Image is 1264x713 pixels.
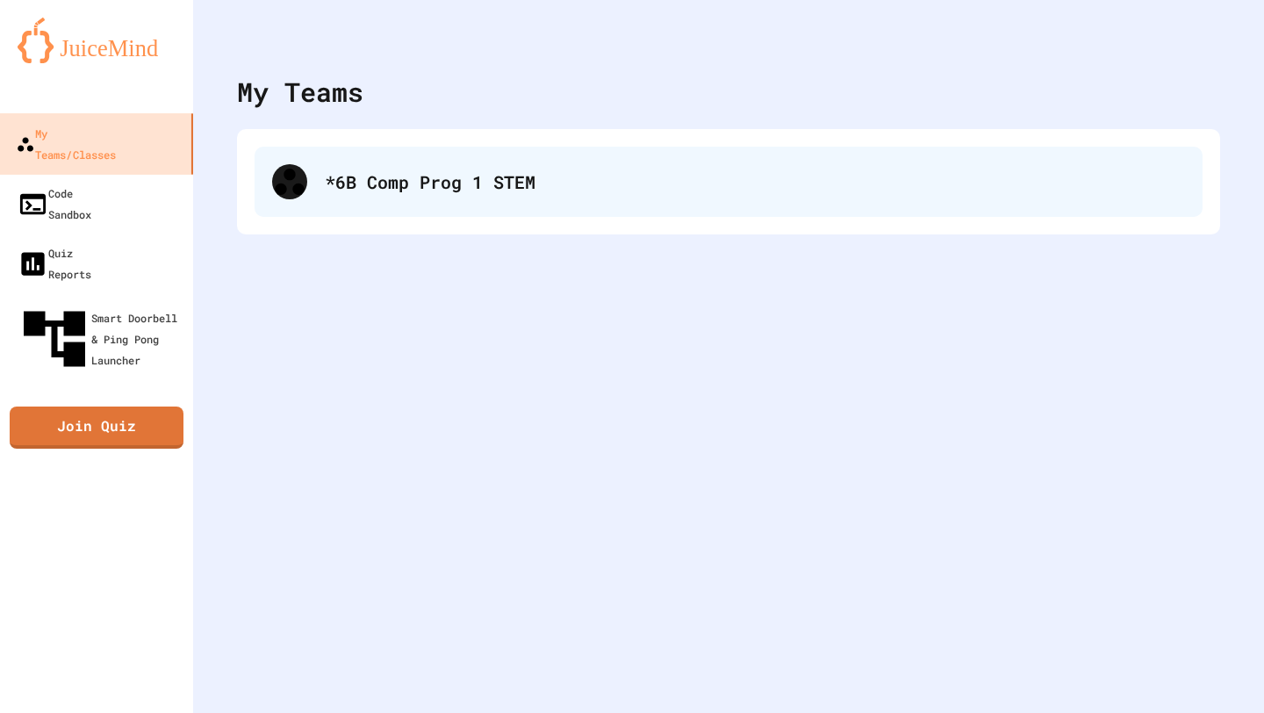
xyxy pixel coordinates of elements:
[16,123,116,166] div: My Teams/Classes
[237,72,363,112] div: My Teams
[10,407,183,449] a: Join Quiz
[18,18,176,63] img: logo-orange.svg
[18,183,91,225] div: Code Sandbox
[255,147,1203,217] div: *6B Comp Prog 1 STEM
[18,242,91,284] div: Quiz Reports
[325,169,1185,195] div: *6B Comp Prog 1 STEM
[18,302,186,376] div: Smart Doorbell & Ping Pong Launcher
